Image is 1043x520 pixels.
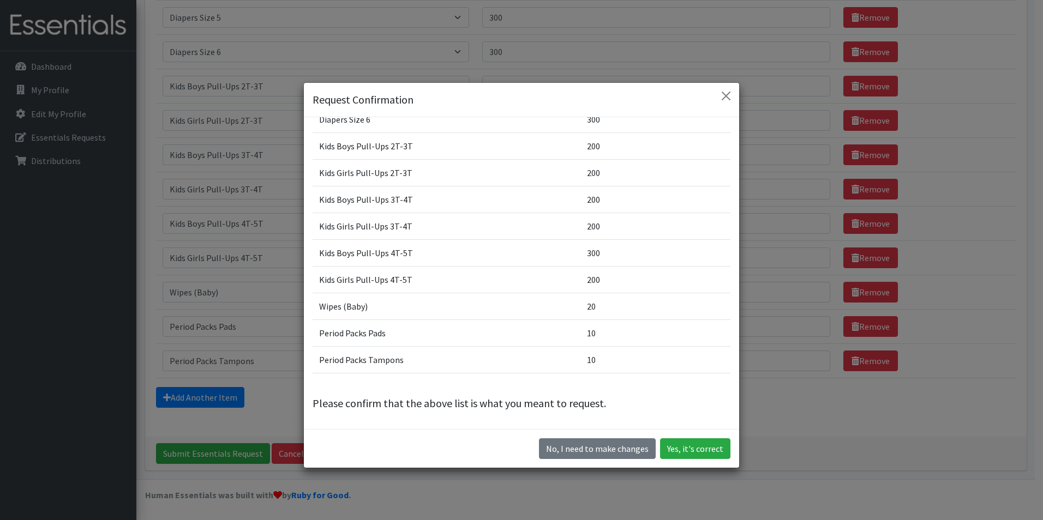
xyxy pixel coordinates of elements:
[580,159,730,186] td: 200
[580,293,730,319] td: 20
[313,213,580,239] td: Kids Girls Pull-Ups 3T-4T
[313,239,580,266] td: Kids Boys Pull-Ups 4T-5T
[580,239,730,266] td: 300
[580,346,730,373] td: 10
[313,319,580,346] td: Period Packs Pads
[313,266,580,293] td: Kids Girls Pull-Ups 4T-5T
[580,266,730,293] td: 200
[313,92,413,108] h5: Request Confirmation
[580,319,730,346] td: 10
[580,106,730,132] td: 300
[717,87,735,105] button: Close
[313,106,580,132] td: Diapers Size 6
[313,159,580,186] td: Kids Girls Pull-Ups 2T-3T
[580,132,730,159] td: 200
[580,213,730,239] td: 200
[313,346,580,373] td: Period Packs Tampons
[313,132,580,159] td: Kids Boys Pull-Ups 2T-3T
[313,395,730,412] p: Please confirm that the above list is what you meant to request.
[313,293,580,319] td: Wipes (Baby)
[580,186,730,213] td: 200
[313,186,580,213] td: Kids Boys Pull-Ups 3T-4T
[539,438,656,459] button: No I need to make changes
[660,438,730,459] button: Yes, it's correct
